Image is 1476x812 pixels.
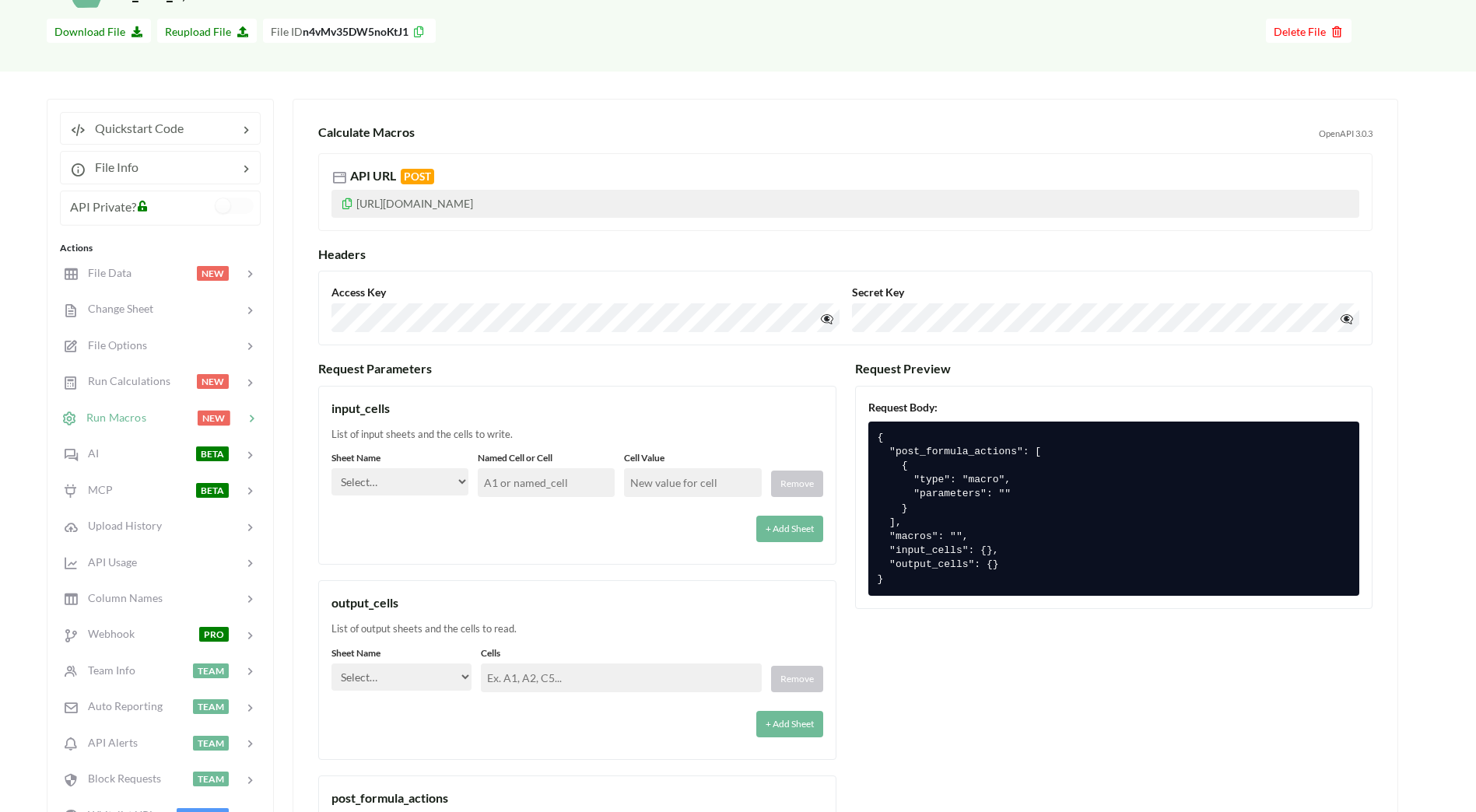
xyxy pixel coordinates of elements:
[157,19,257,43] button: Reupload File
[79,699,163,712] span: Auto Reporting
[193,699,229,714] span: TEAM
[350,168,434,183] span: API URL
[868,399,1360,415] div: Request Body:
[193,663,229,678] span: TEAM
[331,399,823,418] div: input_cells
[86,121,184,135] span: Quickstart Code
[771,471,823,497] button: Remove
[331,451,468,465] label: Sheet Name
[79,374,170,387] span: Run Calculations
[79,663,135,677] span: Team Info
[196,446,229,461] span: BETA
[47,19,151,43] button: Download File
[196,483,229,498] span: BETA
[79,338,147,352] span: File Options
[817,306,836,329] button: 👁️‍🗨️
[481,663,761,692] input: Ex. A1, A2, C5...
[79,266,131,279] span: File Data
[331,789,823,807] div: post_formula_actions
[331,621,823,637] div: List of output sheets and the cells to read.
[1266,19,1352,43] button: Delete File
[197,266,229,281] span: NEW
[771,666,823,692] button: Remove
[756,516,823,542] button: + Add Sheet
[318,247,1373,261] h3: Headers
[624,468,761,497] input: New value for cell
[868,422,1360,596] pre: { "post_formula_actions": [ { "type": "macro", "parameters": "" } ], "macros": "", "input_cells":...
[70,199,136,214] span: API Private?
[478,468,615,497] input: A1 or named_cell
[79,519,162,532] span: Upload History
[303,25,408,38] b: n4vMv35DW5noKtJ1
[193,772,229,786] span: TEAM
[478,451,615,465] label: Named Cell or Cell
[318,361,836,376] h3: Request Parameters
[331,427,823,443] div: List of input sheets and the cells to write.
[197,374,229,389] span: NEW
[79,627,135,640] span: Webhook
[331,284,840,300] label: Access Key
[79,736,138,749] span: API Alerts
[79,772,161,785] span: Block Requests
[198,411,230,425] span: NEW
[79,302,153,315] span: Change Sheet
[318,124,1313,139] h3: Calculate Macros
[756,711,823,737] button: + Add Sheet
[79,446,99,460] span: AI
[1274,25,1344,38] span: Delete File
[54,25,143,38] span: Download File
[481,646,761,660] label: Cells
[852,284,1360,300] label: Secret Key
[193,736,229,751] span: TEAM
[855,361,1373,376] h3: Request Preview
[86,159,138,174] span: File Info
[199,627,229,642] span: PRO
[1337,306,1356,329] button: 👁️‍🗨️
[331,646,472,660] label: Sheet Name
[331,190,1359,218] p: [URL][DOMAIN_NAME]
[1319,128,1373,141] small: OpenAPI 3.0.3
[77,411,146,424] span: Run Macros
[79,483,113,496] span: MCP
[165,25,249,38] span: Reupload File
[401,169,434,184] span: POST
[331,593,823,612] div: output_cells
[271,25,303,38] span: File ID
[79,555,137,569] span: API Usage
[60,241,261,255] div: Actions
[624,451,761,465] label: Cell Value
[79,591,163,604] span: Column Names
